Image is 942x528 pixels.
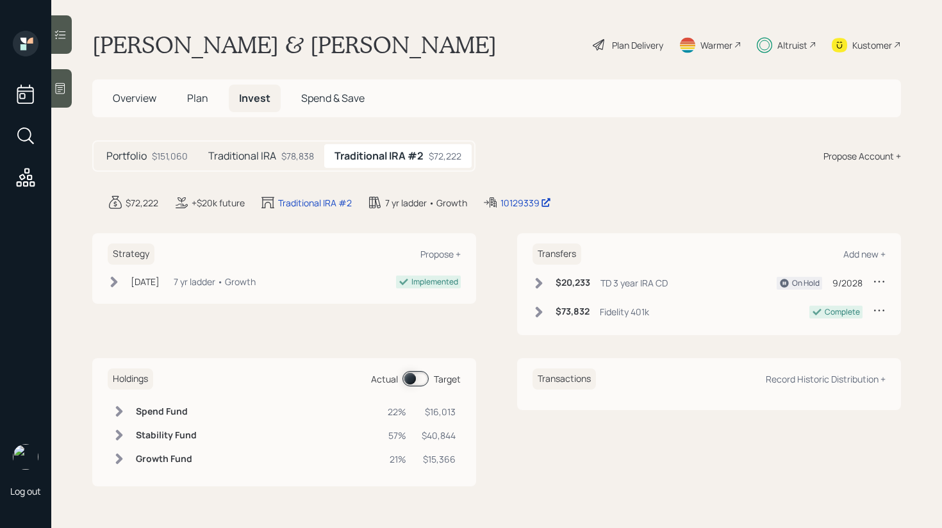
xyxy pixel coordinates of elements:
div: +$20k future [192,196,245,210]
div: Log out [10,485,41,497]
div: 7 yr ladder • Growth [174,275,256,288]
div: [DATE] [131,275,160,288]
div: Target [434,372,461,386]
div: $40,844 [422,429,456,442]
h5: Portfolio [106,150,147,162]
span: Spend & Save [301,91,365,105]
div: 22% [388,405,406,418]
div: $16,013 [422,405,456,418]
h6: Strategy [108,243,154,265]
h5: Traditional IRA #2 [335,150,424,162]
div: Plan Delivery [612,38,663,52]
div: Propose + [420,248,461,260]
div: $72,222 [429,149,461,163]
h6: Spend Fund [136,406,197,417]
h5: Traditional IRA [208,150,276,162]
div: Fidelity 401k [600,305,649,318]
div: Add new + [843,248,886,260]
h6: Transactions [533,368,596,390]
div: $78,838 [281,149,314,163]
div: Propose Account + [823,149,901,163]
div: Traditional IRA #2 [278,196,352,210]
div: Complete [825,306,860,318]
img: retirable_logo.png [13,444,38,470]
div: Actual [371,372,398,386]
h6: $20,233 [556,277,590,288]
h6: $73,832 [556,306,590,317]
div: Altruist [777,38,807,52]
span: Overview [113,91,156,105]
div: 9/2028 [832,276,863,290]
div: Warmer [700,38,732,52]
div: $15,366 [422,452,456,466]
div: Record Historic Distribution + [766,373,886,385]
div: 7 yr ladder • Growth [385,196,467,210]
h1: [PERSON_NAME] & [PERSON_NAME] [92,31,497,59]
div: 10129339 [500,196,551,210]
span: Invest [239,91,270,105]
h6: Stability Fund [136,430,197,441]
h6: Holdings [108,368,153,390]
div: $151,060 [152,149,188,163]
div: Implemented [411,276,458,288]
div: 57% [388,429,406,442]
div: 21% [388,452,406,466]
div: Kustomer [852,38,892,52]
div: TD 3 year IRA CD [600,276,668,290]
h6: Growth Fund [136,454,197,465]
div: On Hold [792,277,820,289]
div: $72,222 [126,196,158,210]
h6: Transfers [533,243,581,265]
span: Plan [187,91,208,105]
